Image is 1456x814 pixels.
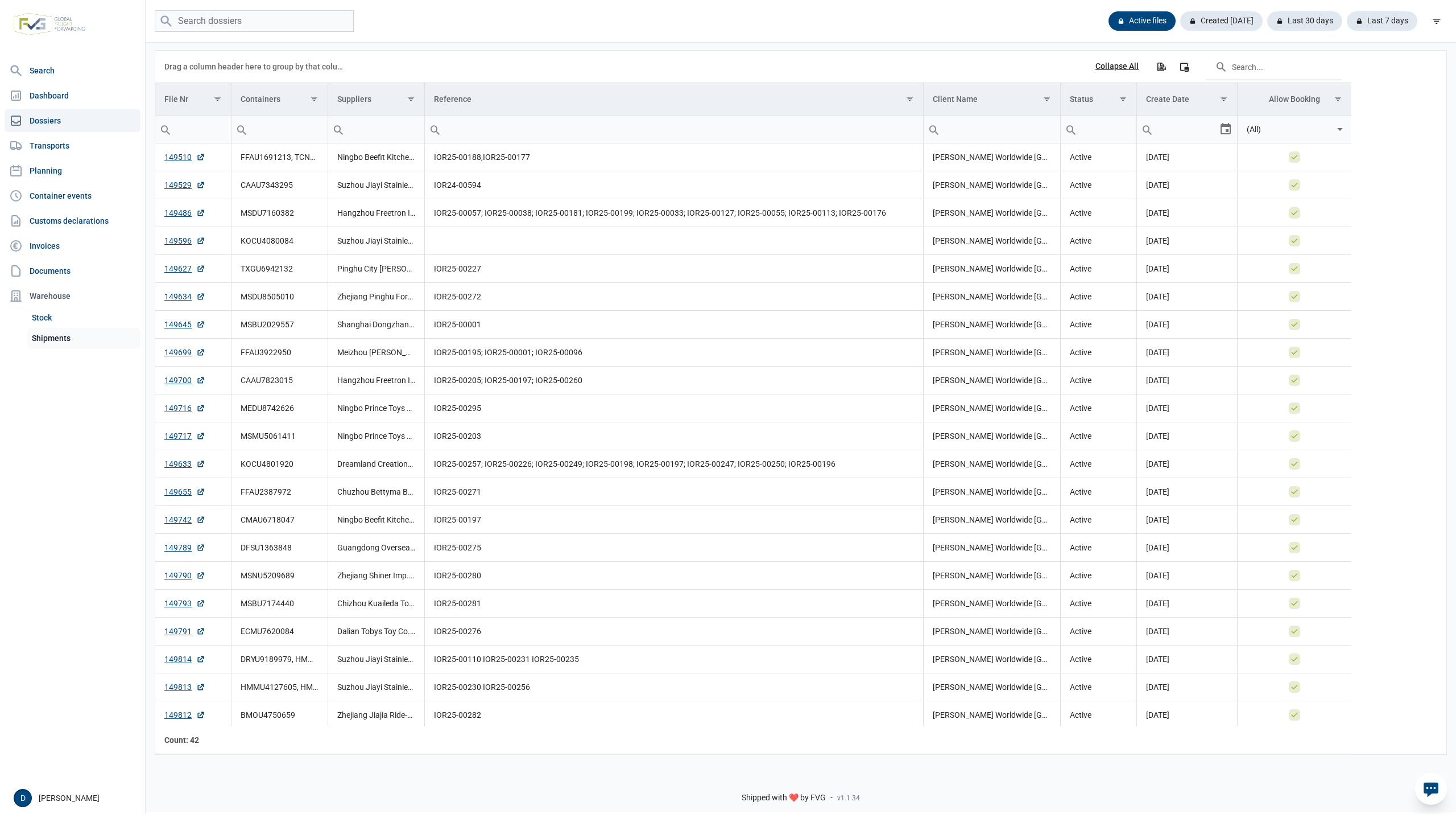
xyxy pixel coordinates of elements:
td: CMAU6718047 [231,506,328,534]
td: TXGU6942132 [231,255,328,283]
span: [DATE] [1146,710,1169,720]
td: FFAU2387972 [231,478,328,506]
td: Active [1061,590,1137,618]
td: [PERSON_NAME] Worldwide [GEOGRAPHIC_DATA] [923,394,1061,422]
span: [DATE] [1146,683,1169,692]
input: Filter cell [328,116,424,143]
button: D [14,789,32,807]
td: [PERSON_NAME] Worldwide [GEOGRAPHIC_DATA] [923,367,1061,394]
span: [DATE] [1146,376,1169,385]
td: Guangdong Overseas Chinese Enterprises Co., Ltd. [328,534,424,562]
a: Dossiers [5,109,140,132]
td: KOCU4801920 [231,450,328,478]
td: [PERSON_NAME] Worldwide [GEOGRAPHIC_DATA] [923,199,1061,227]
div: File Nr Count: 42 [164,734,222,746]
td: [PERSON_NAME] Worldwide [GEOGRAPHIC_DATA] [923,255,1061,283]
input: Filter cell [924,116,1061,143]
span: [DATE] [1146,264,1169,273]
td: Column Suppliers [328,83,424,116]
a: Dashboard [5,84,140,107]
span: Show filter options for column 'Allow Booking' [1334,94,1342,103]
td: Filter cell [328,116,424,143]
a: Planning [5,159,140,182]
td: MSNU5209689 [231,562,328,590]
td: IOR25-00001 [424,311,923,339]
td: BMOU4750659 [231,701,328,729]
td: Chizhou Kuaileda Toys Co., Ltd. [328,590,424,618]
input: Filter cell [1137,116,1218,143]
td: FFAU1691213, TCNU4329432 [231,143,328,171]
td: [PERSON_NAME] Worldwide [GEOGRAPHIC_DATA] [923,171,1061,199]
a: 149627 [164,263,205,274]
td: IOR25-00195; IOR25-00001; IOR25-00096 [424,339,923,367]
span: [DATE] [1146,543,1169,552]
td: Filter cell [923,116,1061,143]
span: [DATE] [1146,515,1169,524]
td: Active [1061,227,1137,255]
td: IOR25-00197 [424,506,923,534]
td: [PERSON_NAME] Worldwide [GEOGRAPHIC_DATA] [923,283,1061,311]
td: Suzhou Jiayi Stainless Steel Products Co., Ltd. [328,227,424,255]
td: Active [1061,311,1137,339]
a: 149645 [164,319,205,330]
td: Shanghai Dongzhan International Trade. Co. Ltd. [328,311,424,339]
td: MSDU7160382 [231,199,328,227]
div: Warehouse [5,285,140,307]
td: Suzhou Jiayi Stainless Steel Products Co., Ltd. [328,673,424,701]
td: ECMU7620084 [231,618,328,646]
td: [PERSON_NAME] Worldwide [GEOGRAPHIC_DATA] [923,673,1061,701]
span: Show filter options for column 'File Nr' [213,94,222,103]
div: Select [1333,116,1347,143]
div: Reference [434,94,471,104]
td: Filter cell [1137,116,1237,143]
td: DRYU9189979, HMMU6056692, KOCU4246426 [231,646,328,673]
td: Filter cell [1237,116,1351,143]
div: Search box [328,116,349,143]
div: Search box [1137,116,1157,143]
div: Client Name [933,94,978,104]
td: [PERSON_NAME] Worldwide [GEOGRAPHIC_DATA] [923,311,1061,339]
td: IOR25-00295 [424,394,923,422]
a: 149793 [164,598,205,609]
input: Search dossiers [155,10,354,32]
a: 149812 [164,709,205,721]
td: [PERSON_NAME] Worldwide [GEOGRAPHIC_DATA] [923,562,1061,590]
a: Transports [5,134,140,157]
td: Meizhou [PERSON_NAME] Industrial Co., Ltd., Shanghai Dongzhan International Trade. Co. Ltd. [328,339,424,367]
td: Active [1061,171,1137,199]
div: Containers [241,94,280,104]
td: [PERSON_NAME] Worldwide [GEOGRAPHIC_DATA] [923,478,1061,506]
td: [PERSON_NAME] Worldwide [GEOGRAPHIC_DATA] [923,646,1061,673]
a: 149791 [164,626,205,637]
td: Dalian Tobys Toy Co., Ltd. [328,618,424,646]
td: Ningbo Prince Toys Co., Ltd. [328,394,424,422]
div: Created [DATE] [1180,11,1263,31]
td: IOR25-00271 [424,478,923,506]
div: Search box [231,116,252,143]
div: Suppliers [337,94,371,104]
span: [DATE] [1146,571,1169,580]
td: Dreamland Creations Inc., Hangzhou Freetron Industrial Co., Ltd., Ningbo Beefit Kitchenware Co., ... [328,450,424,478]
span: [DATE] [1146,208,1169,217]
td: Filter cell [231,116,328,143]
td: [PERSON_NAME] Worldwide [GEOGRAPHIC_DATA] [923,450,1061,478]
span: v1.1.34 [837,794,860,803]
a: 149789 [164,542,205,553]
td: Suzhou Jiayi Stainless Steel Products Co., Ltd. [328,646,424,673]
td: Hangzhou Freetron Industrial Co., Ltd., Ningbo Beefit Kitchenware Co., Ltd., Ningbo Wansheng Impo... [328,367,424,394]
td: Column Allow Booking [1237,83,1351,116]
div: File Nr [164,94,188,104]
td: Column Create Date [1137,83,1237,116]
td: Zhejiang Shiner Imp. & Exp. Co., Ltd. [328,562,424,590]
a: 149655 [164,486,205,498]
td: Filter cell [424,116,923,143]
td: Active [1061,367,1137,394]
span: [DATE] [1146,431,1169,441]
td: Zhejiang Jiajia Ride-on Co., Ltd. [328,701,424,729]
div: filter [1426,11,1447,31]
a: 149699 [164,347,205,358]
span: [DATE] [1146,348,1169,357]
td: [PERSON_NAME] Worldwide [GEOGRAPHIC_DATA] [923,339,1061,367]
td: Active [1061,646,1137,673]
td: IOR24-00594 [424,171,923,199]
